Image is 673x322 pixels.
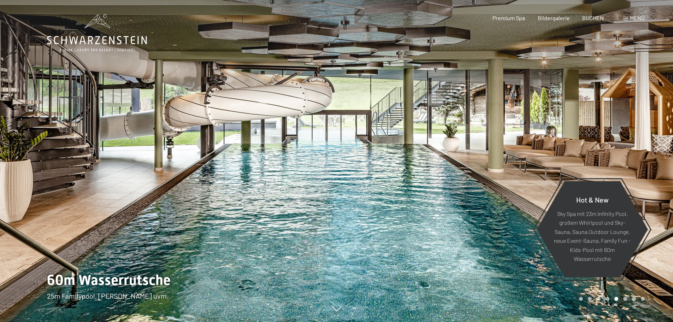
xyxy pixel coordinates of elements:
[536,181,648,278] a: Hot & New Sky Spa mit 23m Infinity Pool, großem Whirlpool und Sky-Sauna, Sauna Outdoor Lounge, ne...
[623,297,627,301] div: Carousel Page 6
[538,14,570,21] a: Bildergalerie
[588,297,592,301] div: Carousel Page 2
[582,14,604,21] a: BUCHEN
[492,14,525,21] a: Premium Spa
[554,209,631,263] p: Sky Spa mit 23m Infinity Pool, großem Whirlpool und Sky-Sauna, Sauna Outdoor Lounge, neue Event-S...
[577,297,645,301] div: Carousel Pagination
[632,297,636,301] div: Carousel Page 7
[630,14,645,21] span: Menü
[641,297,645,301] div: Carousel Page 8
[579,297,583,301] div: Carousel Page 1
[606,297,609,301] div: Carousel Page 4
[614,297,618,301] div: Carousel Page 5 (Current Slide)
[576,195,609,204] span: Hot & New
[597,297,601,301] div: Carousel Page 3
